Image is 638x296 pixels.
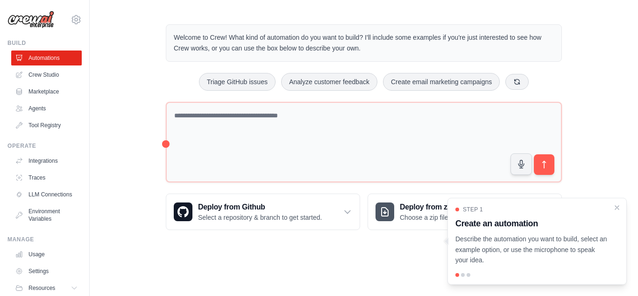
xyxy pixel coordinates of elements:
a: Tool Registry [11,118,82,133]
a: Settings [11,264,82,279]
p: Describe the automation you want to build, select an example option, or use the microphone to spe... [455,234,608,266]
button: Create email marketing campaigns [383,73,500,91]
p: Select a repository & branch to get started. [198,213,322,222]
a: Integrations [11,153,82,168]
a: LLM Connections [11,187,82,202]
button: Analyze customer feedback [281,73,377,91]
a: Automations [11,51,82,65]
button: Close walkthrough [613,204,621,211]
button: Resources [11,281,82,296]
span: Step 1 [463,206,483,213]
button: Triage GitHub issues [199,73,276,91]
a: Traces [11,170,82,185]
a: Environment Variables [11,204,82,226]
img: Logo [7,11,54,29]
h3: Deploy from zip file [400,202,479,213]
a: Marketplace [11,84,82,99]
div: Manage [7,236,82,243]
h3: Deploy from Github [198,202,322,213]
div: Build [7,39,82,47]
div: Operate [7,142,82,150]
a: Usage [11,247,82,262]
p: Welcome to Crew! What kind of automation do you want to build? I'll include some examples if you'... [174,32,554,54]
span: Resources [28,284,55,292]
a: Crew Studio [11,67,82,82]
h3: Create an automation [455,217,608,230]
a: Agents [11,101,82,116]
p: Choose a zip file to upload. [400,213,479,222]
